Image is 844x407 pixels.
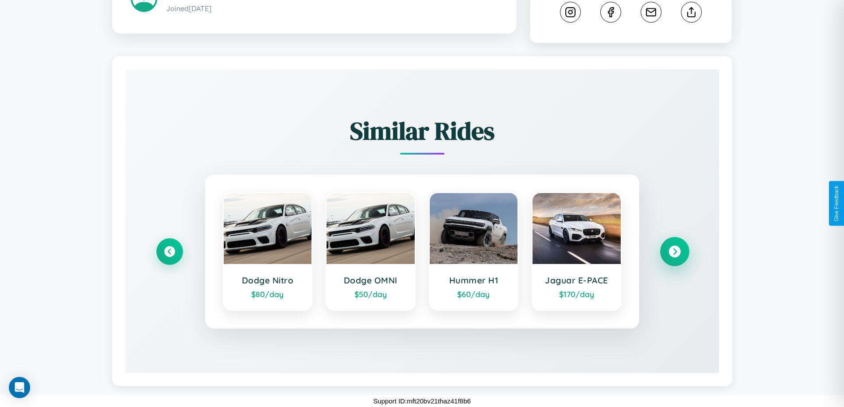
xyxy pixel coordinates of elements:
[156,114,688,148] h2: Similar Rides
[373,395,471,407] p: Support ID: mft20bv21thaz41f8b6
[541,289,612,299] div: $ 170 /day
[541,275,612,286] h3: Jaguar E-PACE
[833,186,840,221] div: Give Feedback
[439,289,509,299] div: $ 60 /day
[439,275,509,286] h3: Hummer H1
[335,289,406,299] div: $ 50 /day
[429,192,519,311] a: Hummer H1$60/day
[233,289,303,299] div: $ 80 /day
[326,192,416,311] a: Dodge OMNI$50/day
[166,2,498,15] p: Joined [DATE]
[223,192,313,311] a: Dodge Nitro$80/day
[335,275,406,286] h3: Dodge OMNI
[9,377,30,398] div: Open Intercom Messenger
[233,275,303,286] h3: Dodge Nitro
[532,192,622,311] a: Jaguar E-PACE$170/day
